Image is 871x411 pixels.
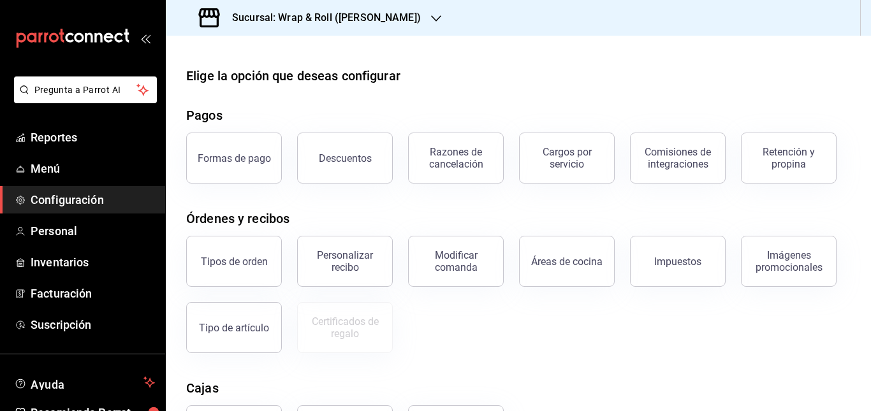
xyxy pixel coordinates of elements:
[638,146,717,170] div: Comisiones de integraciones
[654,256,701,268] div: Impuestos
[416,146,495,170] div: Razones de cancelación
[630,133,726,184] button: Comisiones de integraciones
[31,285,155,302] span: Facturación
[297,302,393,353] button: Certificados de regalo
[630,236,726,287] button: Impuestos
[297,133,393,184] button: Descuentos
[531,256,603,268] div: Áreas de cocina
[519,133,615,184] button: Cargos por servicio
[749,146,828,170] div: Retención y propina
[201,256,268,268] div: Tipos de orden
[416,249,495,273] div: Modificar comanda
[31,222,155,240] span: Personal
[305,315,384,340] div: Certificados de regalo
[31,191,155,208] span: Configuración
[31,316,155,333] span: Suscripción
[305,249,384,273] div: Personalizar recibo
[186,66,400,85] div: Elige la opción que deseas configurar
[519,236,615,287] button: Áreas de cocina
[186,106,223,125] div: Pagos
[31,254,155,271] span: Inventarios
[319,152,372,164] div: Descuentos
[14,76,157,103] button: Pregunta a Parrot AI
[186,302,282,353] button: Tipo de artículo
[749,249,828,273] div: Imágenes promocionales
[408,236,504,287] button: Modificar comanda
[186,133,282,184] button: Formas de pago
[297,236,393,287] button: Personalizar recibo
[31,375,138,390] span: Ayuda
[186,209,289,228] div: Órdenes y recibos
[34,83,137,97] span: Pregunta a Parrot AI
[140,33,150,43] button: open_drawer_menu
[31,160,155,177] span: Menú
[741,133,837,184] button: Retención y propina
[186,236,282,287] button: Tipos de orden
[222,10,421,25] h3: Sucursal: Wrap & Roll ([PERSON_NAME])
[31,129,155,146] span: Reportes
[741,236,837,287] button: Imágenes promocionales
[408,133,504,184] button: Razones de cancelación
[186,379,219,398] div: Cajas
[199,322,269,334] div: Tipo de artículo
[198,152,271,164] div: Formas de pago
[9,92,157,106] a: Pregunta a Parrot AI
[527,146,606,170] div: Cargos por servicio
